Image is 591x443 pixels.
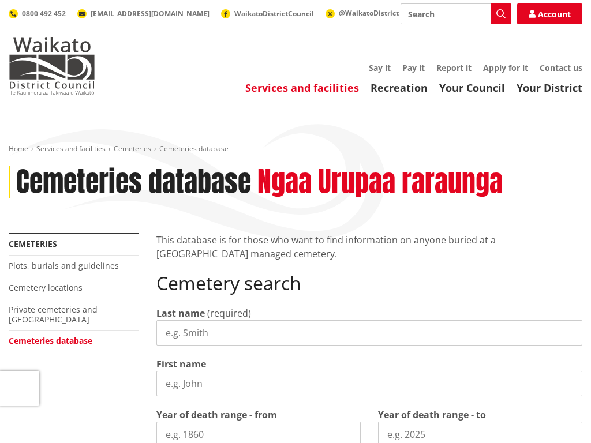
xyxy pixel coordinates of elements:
[9,335,92,346] a: Cemeteries database
[257,166,503,199] h2: Ngaa Urupaa raraunga
[483,62,528,73] a: Apply for it
[326,8,399,18] a: @WaikatoDistrict
[245,81,359,95] a: Services and facilities
[378,408,486,422] label: Year of death range - to
[517,81,582,95] a: Your District
[9,9,66,18] a: 0800 492 452
[9,37,95,95] img: Waikato District Council - Te Kaunihera aa Takiwaa o Waikato
[517,3,582,24] a: Account
[77,9,210,18] a: [EMAIL_ADDRESS][DOMAIN_NAME]
[156,371,582,396] input: e.g. John
[114,144,151,153] a: Cemeteries
[234,9,314,18] span: WaikatoDistrictCouncil
[156,408,277,422] label: Year of death range - from
[9,144,582,154] nav: breadcrumb
[9,238,57,249] a: Cemeteries
[9,144,28,153] a: Home
[156,272,582,294] h2: Cemetery search
[9,260,119,271] a: Plots, burials and guidelines
[156,306,205,320] label: Last name
[439,81,505,95] a: Your Council
[371,81,428,95] a: Recreation
[22,9,66,18] span: 0800 492 452
[402,62,425,73] a: Pay it
[156,320,582,346] input: e.g. Smith
[207,307,251,320] span: (required)
[540,62,582,73] a: Contact us
[91,9,210,18] span: [EMAIL_ADDRESS][DOMAIN_NAME]
[369,62,391,73] a: Say it
[159,144,229,153] span: Cemeteries database
[9,282,83,293] a: Cemetery locations
[36,144,106,153] a: Services and facilities
[436,62,472,73] a: Report it
[156,357,206,371] label: First name
[16,166,251,199] h1: Cemeteries database
[156,233,582,261] p: This database is for those who want to find information on anyone buried at a [GEOGRAPHIC_DATA] m...
[339,8,399,18] span: @WaikatoDistrict
[221,9,314,18] a: WaikatoDistrictCouncil
[401,3,511,24] input: Search input
[9,304,98,325] a: Private cemeteries and [GEOGRAPHIC_DATA]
